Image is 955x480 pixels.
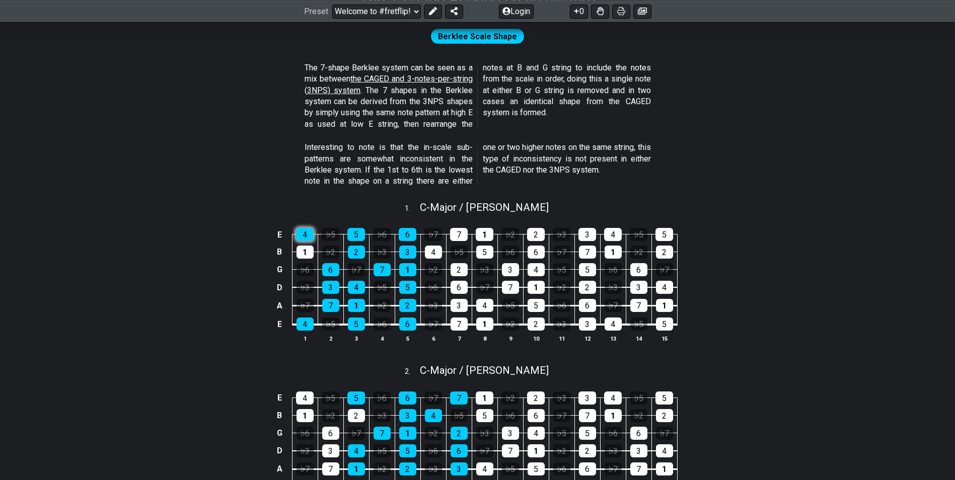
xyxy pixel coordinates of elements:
th: 2 [318,333,343,344]
div: ♭3 [605,444,622,457]
p: Interesting to note is that the in-scale sub-patterns are somewhat inconsistent in the Berklee sy... [305,142,651,187]
div: 1 [476,317,493,331]
div: 2 [527,228,545,241]
span: 1 . [405,203,420,214]
div: 3 [399,246,416,259]
div: ♭6 [373,391,391,405]
button: Create image [633,4,651,18]
div: ♭6 [374,317,391,331]
div: 3 [451,299,468,312]
div: ♭7 [476,444,493,457]
div: 2 [656,409,673,422]
div: 7 [630,299,647,312]
div: 1 [656,462,673,475]
div: 3 [502,427,519,440]
div: 3 [502,263,519,276]
div: 2 [399,462,416,475]
div: ♭7 [605,299,622,312]
div: 1 [297,409,314,422]
div: 4 [296,391,314,405]
td: D [273,442,285,460]
div: ♭2 [553,444,570,457]
div: 2 [656,246,673,259]
div: ♭2 [501,391,519,405]
div: ♭2 [502,317,519,331]
div: ♭3 [374,409,391,422]
th: 8 [472,333,497,344]
div: 4 [348,444,365,457]
div: 1 [476,391,493,405]
div: ♭7 [348,263,365,276]
div: 7 [451,317,468,331]
div: 5 [655,228,673,241]
div: ♭3 [297,281,314,294]
div: 7 [502,444,519,457]
div: 7 [579,409,596,422]
div: 5 [476,246,493,259]
div: 6 [630,263,647,276]
td: G [273,424,285,442]
div: ♭7 [656,427,673,440]
div: ♭2 [501,228,519,241]
div: ♭6 [502,409,519,422]
div: ♭3 [553,317,570,331]
button: Login [499,4,534,18]
div: ♭3 [476,263,493,276]
div: ♭3 [425,462,442,475]
div: ♭2 [425,263,442,276]
div: ♭6 [553,299,570,312]
th: 5 [395,333,420,344]
div: ♭7 [553,246,570,259]
div: ♭5 [630,228,647,241]
div: ♭3 [605,281,622,294]
div: 2 [348,409,365,422]
div: ♭5 [322,317,339,331]
div: 6 [399,317,416,331]
div: ♭5 [502,299,519,312]
div: 2 [579,281,596,294]
div: ♭2 [630,409,647,422]
div: 6 [528,246,545,259]
span: 2 . [405,366,420,377]
div: 4 [604,228,622,241]
td: E [273,314,285,334]
div: ♭5 [502,462,519,475]
div: 5 [655,391,673,405]
div: ♭6 [297,263,314,276]
div: ♭3 [297,444,314,457]
div: 7 [630,462,647,475]
td: D [273,278,285,296]
div: ♭2 [630,246,647,259]
div: ♭2 [425,427,442,440]
div: 4 [528,263,545,276]
div: ♭5 [322,391,339,405]
div: 5 [399,444,416,457]
div: ♭5 [451,246,468,259]
div: 6 [579,299,596,312]
div: 5 [399,281,416,294]
div: ♭7 [297,299,314,312]
div: ♭6 [605,427,622,440]
div: 3 [451,462,468,475]
div: 3 [578,391,596,405]
div: ♭2 [374,299,391,312]
div: 1 [656,299,673,312]
div: 1 [605,409,622,422]
div: 7 [322,462,339,475]
div: ♭3 [374,246,391,259]
div: 5 [347,391,365,405]
div: 1 [399,427,416,440]
div: ♭5 [322,228,339,241]
td: E [273,226,285,244]
div: 2 [451,263,468,276]
div: ♭3 [553,391,570,405]
div: ♭5 [630,391,647,405]
div: 7 [322,299,339,312]
th: 7 [446,333,472,344]
div: 5 [476,409,493,422]
div: 6 [451,444,468,457]
div: ♭6 [425,281,442,294]
div: ♭6 [553,462,570,475]
div: ♭7 [553,409,570,422]
div: ♭5 [630,317,647,331]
